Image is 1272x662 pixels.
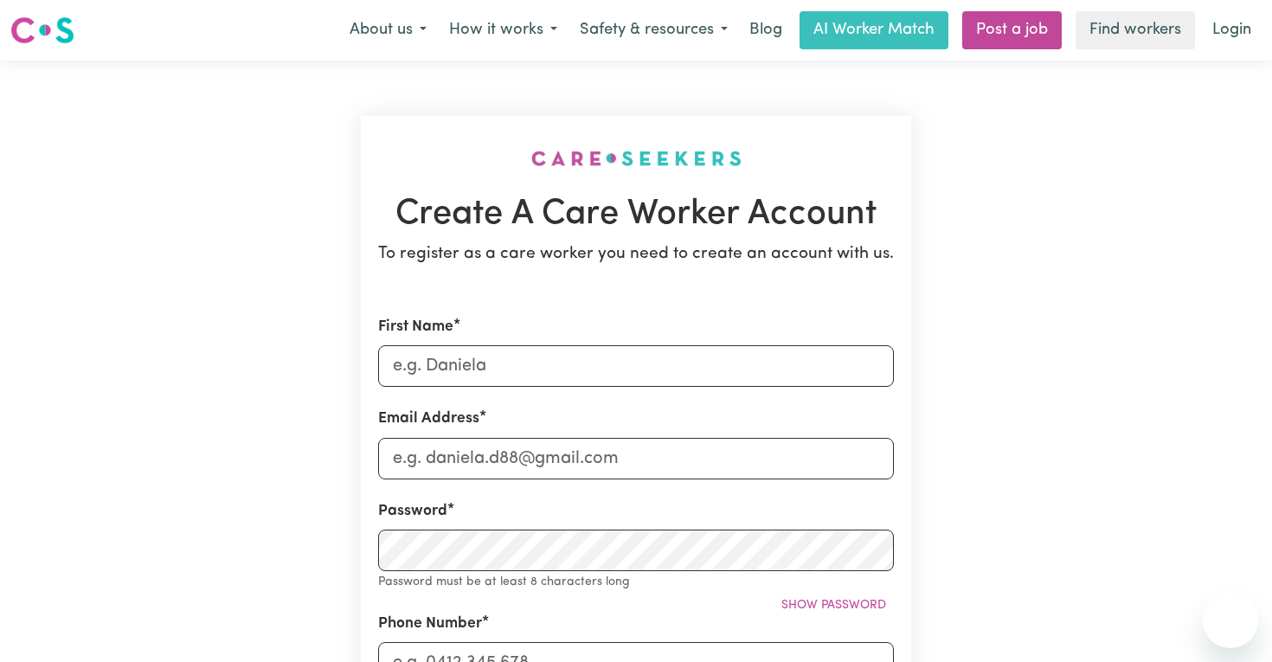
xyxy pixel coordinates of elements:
[1202,11,1262,49] a: Login
[378,438,894,479] input: e.g. daniela.d88@gmail.com
[338,12,438,48] button: About us
[739,11,793,49] a: Blog
[438,12,569,48] button: How it works
[378,613,482,635] label: Phone Number
[378,575,630,588] small: Password must be at least 8 characters long
[378,194,894,235] h1: Create A Care Worker Account
[378,316,453,338] label: First Name
[800,11,948,49] a: AI Worker Match
[378,408,479,430] label: Email Address
[1203,593,1258,648] iframe: Button to launch messaging window
[774,592,894,619] button: Show password
[781,599,886,612] span: Show password
[962,11,1062,49] a: Post a job
[1076,11,1195,49] a: Find workers
[569,12,739,48] button: Safety & resources
[378,345,894,387] input: e.g. Daniela
[378,242,894,267] p: To register as a care worker you need to create an account with us.
[10,10,74,50] a: Careseekers logo
[378,500,447,523] label: Password
[10,15,74,46] img: Careseekers logo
